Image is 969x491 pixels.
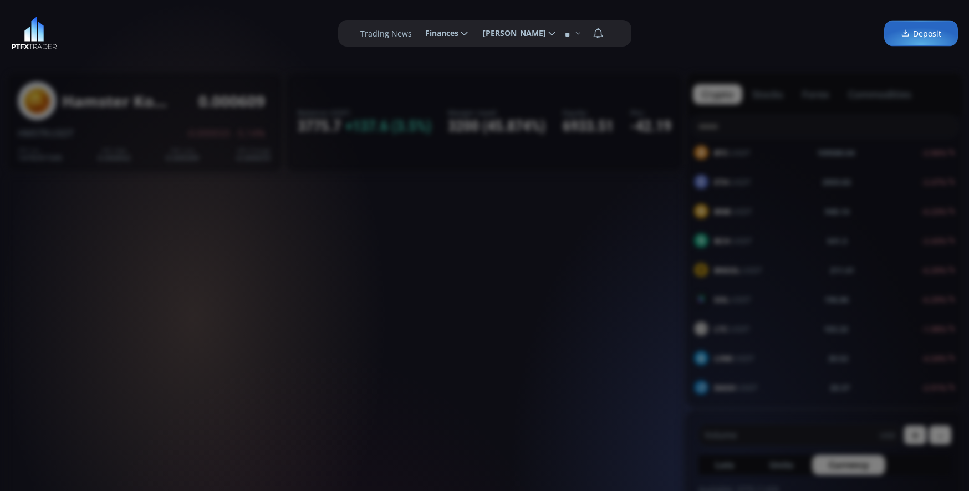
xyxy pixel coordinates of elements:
[360,28,412,39] label: Trading News
[11,17,57,50] img: LOGO
[884,21,958,47] a: Deposit
[475,22,546,44] span: [PERSON_NAME]
[901,28,941,39] span: Deposit
[417,22,458,44] span: Finances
